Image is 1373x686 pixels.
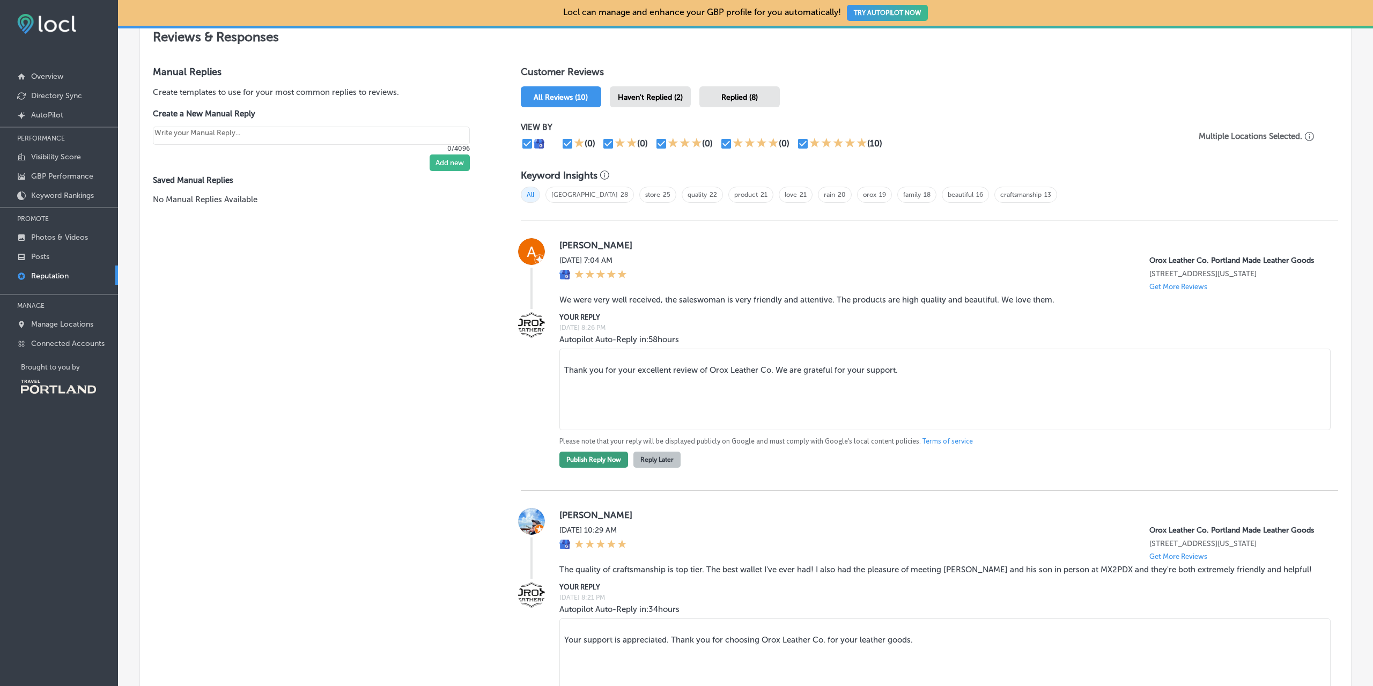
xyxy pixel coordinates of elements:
blockquote: The quality of craftsmanship is top tier. The best wallet I've ever had! I also had the pleasure ... [559,565,1321,574]
p: Photos & Videos [31,233,88,242]
p: Please note that your reply will be displayed publicly on Google and must comply with Google's lo... [559,437,1321,446]
p: Directory Sync [31,91,82,100]
img: fda3e92497d09a02dc62c9cd864e3231.png [17,14,76,34]
a: love [785,191,797,198]
button: Add new [430,154,470,171]
a: orox [863,191,876,198]
div: 5 Stars [809,137,867,150]
a: 22 [710,191,717,198]
p: Keyword Rankings [31,191,94,200]
a: 19 [879,191,886,198]
button: Reply Later [633,452,681,468]
a: [GEOGRAPHIC_DATA] [551,191,618,198]
label: [DATE] 8:21 PM [559,594,1321,601]
p: Get More Reviews [1149,552,1207,560]
p: 0/4096 [153,145,470,152]
label: YOUR REPLY [559,583,1321,591]
span: All Reviews (10) [534,93,588,102]
p: VIEW BY [521,122,1175,132]
h1: Customer Reviews [521,66,1338,82]
h3: Keyword Insights [521,169,597,181]
a: 21 [761,191,767,198]
div: 1 Star [574,137,585,150]
p: Manage Locations [31,320,93,329]
div: 5 Stars [574,539,627,551]
a: craftsmanship [1000,191,1042,198]
textarea: Create your Quick Reply [153,127,470,145]
a: 13 [1044,191,1051,198]
a: rain [824,191,835,198]
label: [PERSON_NAME] [559,240,1321,250]
a: 18 [924,191,931,198]
label: Saved Manual Replies [153,175,486,185]
span: Replied (8) [721,93,758,102]
p: Connected Accounts [31,339,105,348]
blockquote: We were very well received, the saleswoman is very friendly and attentive. The products are high ... [559,295,1321,305]
h2: Reviews & Responses [140,16,1351,53]
label: [DATE] 7:04 AM [559,256,627,265]
p: Posts [31,252,49,261]
a: 28 [621,191,628,198]
a: 25 [663,191,670,198]
div: (10) [867,138,882,149]
span: All [521,187,540,203]
a: 21 [800,191,807,198]
p: AutoPilot [31,110,63,120]
p: Orox Leather Co. Portland Made Leather Goods [1149,256,1321,265]
a: 16 [976,191,983,198]
img: Image [518,581,545,608]
p: Get More Reviews [1149,283,1207,291]
div: 4 Stars [733,137,779,150]
a: beautiful [948,191,973,198]
label: YOUR REPLY [559,313,1321,321]
div: (0) [702,138,713,149]
h3: Manual Replies [153,66,486,78]
span: Autopilot Auto-Reply in: 34 hours [559,604,680,614]
button: TRY AUTOPILOT NOW [847,5,928,21]
p: GBP Performance [31,172,93,181]
p: Multiple Locations Selected. [1199,131,1302,141]
span: Autopilot Auto-Reply in: 58 hours [559,335,679,344]
p: Overview [31,72,63,81]
a: store [645,191,660,198]
span: Haven't Replied (2) [618,93,683,102]
div: (0) [585,138,595,149]
div: (0) [637,138,648,149]
p: No Manual Replies Available [153,194,486,205]
img: Image [518,312,545,338]
button: Publish Reply Now [559,452,628,468]
div: 5 Stars [574,269,627,281]
a: product [734,191,758,198]
label: [DATE] 8:26 PM [559,324,1321,331]
p: 450 Northwest Couch Street [1149,539,1321,548]
p: Orox Leather Co. Portland Made Leather Goods [1149,526,1321,535]
p: Brought to you by [21,363,118,371]
label: [DATE] 10:29 AM [559,526,627,535]
textarea: Thank you for your excellent review of Orox Leather Co. We are grateful for your support. [559,349,1331,430]
label: Create a New Manual Reply [153,109,470,119]
a: family [903,191,921,198]
p: Create templates to use for your most common replies to reviews. [153,86,486,98]
p: Reputation [31,271,69,281]
div: 2 Stars [615,137,637,150]
label: [PERSON_NAME] [559,510,1321,520]
p: Visibility Score [31,152,81,161]
img: Travel Portland [21,380,96,394]
a: 20 [838,191,846,198]
div: 3 Stars [668,137,702,150]
div: (0) [779,138,789,149]
a: Terms of service [922,437,973,446]
p: 450 Northwest Couch Street [1149,269,1321,278]
a: quality [688,191,707,198]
